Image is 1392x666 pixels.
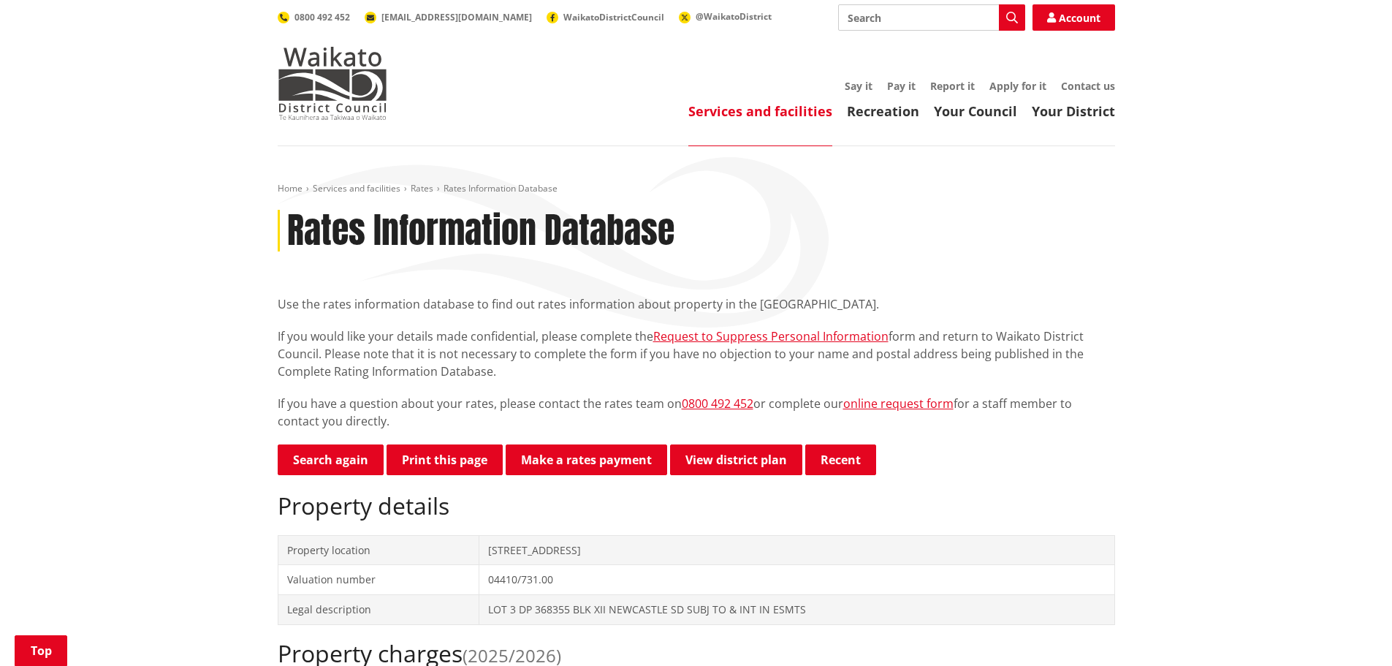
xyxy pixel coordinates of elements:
a: 0800 492 452 [278,11,350,23]
button: Print this page [387,444,503,475]
p: If you would like your details made confidential, please complete the form and return to Waikato ... [278,328,1115,380]
a: Request to Suppress Personal Information [653,328,889,344]
a: Your Council [934,102,1017,120]
span: @WaikatoDistrict [696,10,772,23]
h2: Property details [278,492,1115,520]
td: 04410/731.00 [479,565,1114,595]
span: [EMAIL_ADDRESS][DOMAIN_NAME] [381,11,532,23]
a: 0800 492 452 [682,396,753,412]
p: Use the rates information database to find out rates information about property in the [GEOGRAPHI... [278,295,1115,313]
a: Home [278,182,303,194]
a: Pay it [887,79,916,93]
span: Rates Information Database [444,182,558,194]
a: Apply for it [989,79,1046,93]
a: View district plan [670,444,802,475]
a: Top [15,635,67,666]
h1: Rates Information Database [287,210,674,252]
a: Make a rates payment [506,444,667,475]
a: Contact us [1061,79,1115,93]
span: WaikatoDistrictCouncil [563,11,664,23]
input: Search input [838,4,1025,31]
nav: breadcrumb [278,183,1115,195]
img: Waikato District Council - Te Kaunihera aa Takiwaa o Waikato [278,47,387,120]
td: Valuation number [278,565,479,595]
a: WaikatoDistrictCouncil [547,11,664,23]
p: If you have a question about your rates, please contact the rates team on or complete our for a s... [278,395,1115,430]
a: Say it [845,79,872,93]
a: Your District [1032,102,1115,120]
a: [EMAIL_ADDRESS][DOMAIN_NAME] [365,11,532,23]
iframe: Messenger Launcher [1325,605,1377,657]
a: Search again [278,444,384,475]
a: Report it [930,79,975,93]
td: Property location [278,535,479,565]
a: Services and facilities [313,182,400,194]
a: Rates [411,182,433,194]
a: online request form [843,396,954,412]
td: Legal description [278,594,479,624]
button: Recent [805,444,876,475]
a: Recreation [847,102,919,120]
a: Account [1032,4,1115,31]
span: 0800 492 452 [294,11,350,23]
td: LOT 3 DP 368355 BLK XII NEWCASTLE SD SUBJ TO & INT IN ESMTS [479,594,1114,624]
td: [STREET_ADDRESS] [479,535,1114,565]
a: @WaikatoDistrict [679,10,772,23]
a: Services and facilities [688,102,832,120]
